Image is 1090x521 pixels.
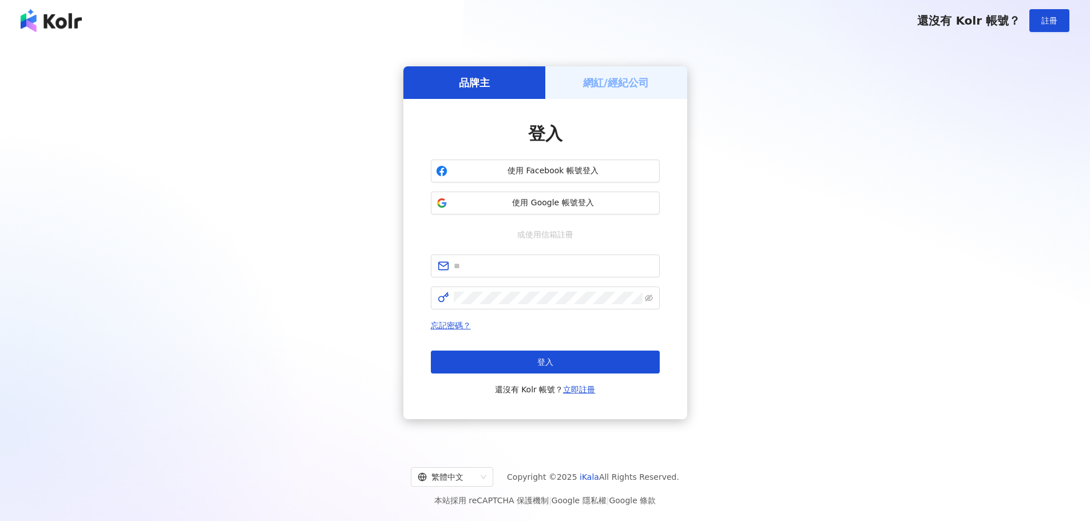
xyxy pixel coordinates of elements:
[418,468,476,486] div: 繁體中文
[528,124,562,144] span: 登入
[580,472,599,482] a: iKala
[495,383,596,396] span: 還沒有 Kolr 帳號？
[434,494,656,507] span: 本站採用 reCAPTCHA 保護機制
[563,385,595,394] a: 立即註冊
[537,357,553,367] span: 登入
[607,496,609,505] span: |
[552,496,607,505] a: Google 隱私權
[583,75,649,90] h5: 網紅/經紀公司
[917,14,1020,27] span: 還沒有 Kolr 帳號？
[645,294,653,302] span: eye-invisible
[507,470,679,484] span: Copyright © 2025 All Rights Reserved.
[452,165,655,177] span: 使用 Facebook 帳號登入
[431,321,471,330] a: 忘記密碼？
[1029,9,1069,32] button: 註冊
[1041,16,1057,25] span: 註冊
[21,9,82,32] img: logo
[431,351,660,373] button: 登入
[431,160,660,182] button: 使用 Facebook 帳號登入
[509,228,581,241] span: 或使用信箱註冊
[431,192,660,214] button: 使用 Google 帳號登入
[459,75,490,90] h5: 品牌主
[549,496,552,505] span: |
[452,197,655,209] span: 使用 Google 帳號登入
[609,496,656,505] a: Google 條款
